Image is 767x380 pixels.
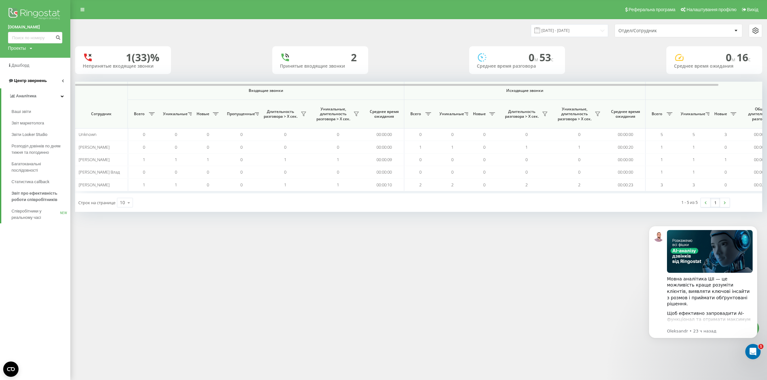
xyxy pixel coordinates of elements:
span: 5 [661,131,663,137]
span: 0 [284,144,286,150]
span: Аналiтика [16,93,36,98]
span: 0 [207,131,209,137]
span: Уникальные [681,111,704,116]
span: Уникальные [439,111,462,116]
span: Багатоканальні послідовності [12,161,67,174]
span: Розподіл дзвінків по дням тижня та погодинно [12,143,67,156]
div: 2 [351,51,357,63]
span: Ваші звіти [12,108,31,115]
span: 0 [175,144,177,150]
span: 3 [724,131,727,137]
a: Співробітники у реальному часіNEW [12,205,70,223]
div: Среднее время ожидания [674,63,755,69]
span: Уникальные [163,111,186,116]
span: 3 [661,182,663,188]
td: 00:00:00 [364,166,404,178]
span: Среднее время ожидания [610,109,640,119]
span: Всего [131,111,147,116]
a: 1 [710,198,720,207]
span: Уникальные, длительность разговора > Х сек. [315,107,352,122]
span: 16 [737,50,751,64]
span: Исходящие звонки [419,88,631,93]
span: 0 [483,144,485,150]
span: Вихід [747,7,758,12]
span: 0 [451,157,453,162]
span: 0 [240,182,243,188]
a: [DOMAIN_NAME] [8,24,62,30]
span: 0 [240,131,243,137]
div: Отдел/Сотрудник [618,28,695,34]
td: 00:00:20 [606,141,646,153]
span: 1 [693,169,695,175]
span: Дашборд [12,63,29,68]
span: 0 [337,144,339,150]
span: 0 [143,169,145,175]
span: 1 [525,144,528,150]
td: 00:00:00 [606,128,646,141]
span: 0 [284,131,286,137]
span: 0 [240,157,243,162]
span: [PERSON_NAME] Влад [79,169,120,175]
span: 1 [758,344,763,349]
span: Налаштування профілю [686,7,736,12]
a: Статистика callback [12,176,70,188]
span: 0 [284,169,286,175]
span: 2 [419,182,422,188]
span: 5 [693,131,695,137]
span: Новые [471,111,487,116]
span: м [732,56,737,63]
span: Сотрудник [81,111,122,116]
span: 0 [337,169,339,175]
span: 0 [483,169,485,175]
span: 0 [337,131,339,137]
span: 0 [578,157,580,162]
td: 00:00:00 [606,166,646,178]
span: Співробітники у реальному часі [12,208,60,221]
span: 1 [661,157,663,162]
td: 00:00:09 [364,153,404,166]
span: 1 [724,157,727,162]
span: 1 [693,144,695,150]
span: 0 [175,131,177,137]
span: 1 [337,157,339,162]
img: Ringostat logo [8,6,62,22]
span: [PERSON_NAME] [79,157,110,162]
span: 0 [525,157,528,162]
span: 0 [483,182,485,188]
a: Ваші звіти [12,106,70,117]
span: Звіт маркетолога [12,120,44,126]
div: 1 - 5 из 5 [681,199,698,205]
span: 0 [207,182,209,188]
span: Строк на странице [78,200,115,205]
span: 0 [529,50,539,64]
span: 1 [578,144,580,150]
div: Принятые входящие звонки [280,63,360,69]
span: 1 [207,157,209,162]
span: 0 [143,144,145,150]
span: c [551,56,554,63]
span: Новые [195,111,211,116]
span: 0 [578,169,580,175]
span: Всего [649,111,665,116]
input: Поиск по номеру [8,32,62,43]
span: Длительность разговора > Х сек. [503,109,540,119]
span: Длительность разговора > Х сек. [262,109,299,119]
span: 0 [419,131,422,137]
td: 00:00:10 [364,178,404,191]
span: Пропущенные [227,111,253,116]
span: 0 [724,182,727,188]
span: 0 [483,157,485,162]
span: 0 [451,169,453,175]
td: 00:00:00 [364,128,404,141]
a: Аналiтика [1,88,70,104]
span: 0 [175,169,177,175]
span: 1 [337,182,339,188]
span: 3 [693,182,695,188]
span: 1 [661,169,663,175]
span: 0 [207,169,209,175]
a: Звіт маркетолога [12,117,70,129]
